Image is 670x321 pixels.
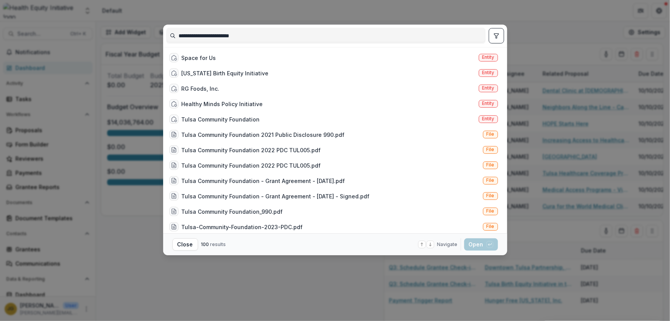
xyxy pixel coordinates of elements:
span: File [486,208,495,214]
span: Entity [482,70,495,75]
div: Healthy Minds Policy Initiative [182,100,263,108]
div: Tulsa-Community-Foundation-2023-PDC.pdf [182,223,303,231]
span: Navigate [437,241,458,248]
span: File [486,131,495,137]
div: [US_STATE] Birth Equity Initiative [182,69,269,77]
div: RG Foods, Inc. [182,85,220,93]
span: File [486,178,495,183]
div: Tulsa Community Foundation - Grant Agreement - [DATE].pdf [182,177,345,185]
span: Entity [482,55,495,60]
span: 100 [201,241,209,247]
span: File [486,147,495,152]
button: Open [464,238,498,251]
span: File [486,224,495,229]
div: Tulsa Community Foundation 2021 Public Disclosure 990.pdf [182,131,345,139]
span: Entity [482,101,495,106]
div: Tulsa Community Foundation - Grant Agreement - [DATE] - Signed.pdf [182,192,370,200]
div: Tulsa Community Foundation 2022 PDC TUL005.pdf [182,146,321,154]
button: Close [172,238,198,251]
div: Space for Us [182,54,216,62]
span: File [486,193,495,198]
div: Tulsa Community Foundation_990.pdf [182,208,283,216]
span: Entity [482,85,495,91]
span: File [486,162,495,168]
span: Entity [482,116,495,121]
div: Tulsa Community Foundation [182,115,260,123]
div: Tulsa Community Foundation 2022 PDC TUL005.pdf [182,161,321,170]
button: toggle filters [489,28,504,43]
span: results [210,241,226,247]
